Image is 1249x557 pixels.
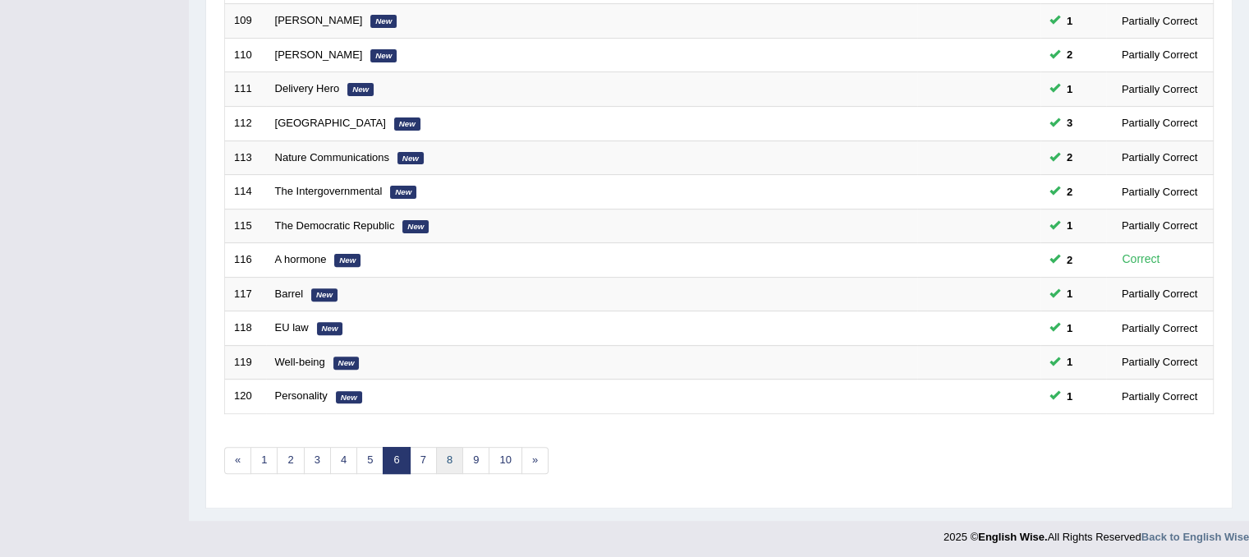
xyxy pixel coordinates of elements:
em: New [397,152,424,165]
td: 118 [225,311,266,346]
span: You can still take this question [1060,12,1079,30]
em: New [370,15,397,28]
a: 3 [304,447,331,474]
a: 6 [383,447,410,474]
a: Nature Communications [275,151,389,163]
td: 115 [225,209,266,243]
a: A hormone [275,253,327,265]
td: 114 [225,175,266,209]
span: You can still take this question [1060,353,1079,371]
a: 9 [462,447,489,474]
a: Barrel [275,288,304,300]
span: You can still take this question [1060,285,1079,302]
a: The Democratic Republic [275,219,395,232]
div: Partially Correct [1115,217,1204,234]
a: [PERSON_NAME] [275,14,363,26]
a: 4 [330,447,357,474]
strong: English Wise. [978,531,1047,543]
span: You can still take this question [1060,81,1079,98]
a: EU law [275,321,309,334]
td: 111 [225,72,266,107]
td: 117 [225,277,266,311]
a: Back to English Wise [1141,531,1249,543]
td: 110 [225,38,266,72]
td: 116 [225,243,266,278]
div: Partially Correct [1115,114,1204,131]
a: 10 [489,447,521,474]
em: New [311,288,338,302]
em: New [402,220,429,233]
div: Partially Correct [1115,285,1204,302]
td: 120 [225,380,266,414]
a: [PERSON_NAME] [275,48,363,61]
span: You can still take this question [1060,114,1079,131]
div: 2025 © All Rights Reserved [944,521,1249,545]
a: The Intergovernmental [275,185,383,197]
div: Partially Correct [1115,46,1204,63]
td: 109 [225,4,266,39]
span: You can still take this question [1060,217,1079,234]
a: Delivery Hero [275,82,340,94]
em: New [317,322,343,335]
em: New [336,391,362,404]
em: New [334,254,360,267]
div: Partially Correct [1115,81,1204,98]
a: Well-being [275,356,325,368]
em: New [390,186,416,199]
a: 1 [250,447,278,474]
td: 119 [225,345,266,380]
em: New [333,357,360,370]
div: Partially Correct [1115,388,1204,405]
span: You can still take this question [1060,251,1079,269]
div: Partially Correct [1115,320,1204,337]
div: Correct [1115,250,1167,269]
a: 2 [277,447,304,474]
a: « [224,447,251,474]
span: You can still take this question [1060,320,1079,337]
div: Partially Correct [1115,183,1204,200]
td: 112 [225,106,266,140]
a: 7 [410,447,437,474]
span: You can still take this question [1060,149,1079,166]
span: You can still take this question [1060,46,1079,63]
td: 113 [225,140,266,175]
div: Partially Correct [1115,12,1204,30]
a: » [521,447,549,474]
a: 5 [356,447,383,474]
em: New [370,49,397,62]
em: New [347,83,374,96]
a: Personality [275,389,328,402]
span: You can still take this question [1060,388,1079,405]
a: 8 [436,447,463,474]
span: You can still take this question [1060,183,1079,200]
a: [GEOGRAPHIC_DATA] [275,117,386,129]
div: Partially Correct [1115,149,1204,166]
em: New [394,117,420,131]
div: Partially Correct [1115,353,1204,371]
